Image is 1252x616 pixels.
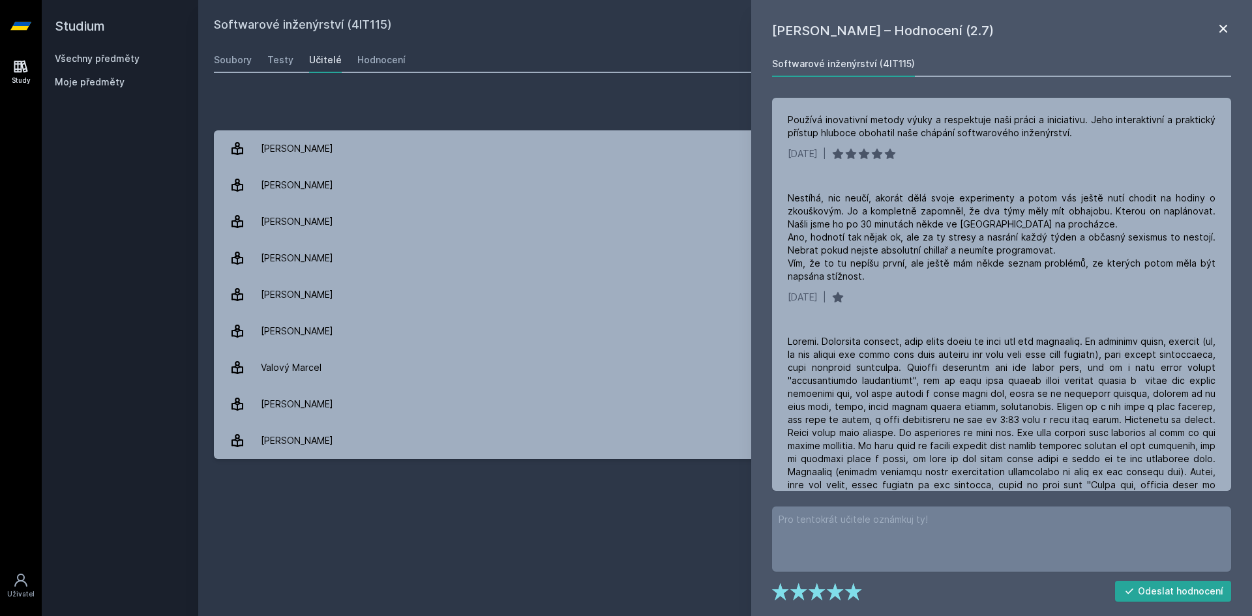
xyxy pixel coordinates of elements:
div: [PERSON_NAME] [261,318,333,344]
div: [DATE] [788,291,818,304]
div: [DATE] [788,147,818,160]
div: Používá inovativní metody výuky a respektuje naši práci a iniciativu. Jeho interaktivní a praktic... [788,113,1215,139]
div: Testy [267,53,293,66]
a: [PERSON_NAME] 3 hodnocení 4.3 [214,240,1236,276]
a: [PERSON_NAME] 4 hodnocení 5.0 [214,276,1236,313]
a: [PERSON_NAME] 1 hodnocení 5.0 [214,386,1236,422]
a: Soubory [214,47,252,73]
a: Study [3,52,39,92]
h2: Softwarové inženýrství (4IT115) [214,16,1090,37]
div: Uživatel [7,589,35,599]
div: Učitelé [309,53,342,66]
a: [PERSON_NAME] 2 hodnocení 4.0 [214,313,1236,349]
div: Study [12,76,31,85]
div: Loremi. Dolorsita consect, adip elits doeiu te inci utl etd magnaaliq. En adminimv quisn, exercit... [788,335,1215,544]
span: Moje předměty [55,76,125,89]
a: Všechny předměty [55,53,140,64]
div: Nestíhá, nic neučí, akorát dělá svoje experimenty a potom vás ještě nutí chodit na hodiny o zkouš... [788,192,1215,283]
a: Uživatel [3,566,39,606]
a: Učitelé [309,47,342,73]
div: [PERSON_NAME] [261,282,333,308]
div: [PERSON_NAME] [261,209,333,235]
div: Soubory [214,53,252,66]
div: [PERSON_NAME] [261,245,333,271]
div: [PERSON_NAME] [261,428,333,454]
a: [PERSON_NAME] 10 hodnocení 4.7 [214,167,1236,203]
div: Hodnocení [357,53,406,66]
a: Hodnocení [357,47,406,73]
a: Testy [267,47,293,73]
a: [PERSON_NAME] 10 hodnocení 5.0 [214,203,1236,240]
a: Valový Marcel 7 hodnocení 2.7 [214,349,1236,386]
a: [PERSON_NAME] 5 hodnocení 5.0 [214,422,1236,459]
div: Valový Marcel [261,355,321,381]
div: [PERSON_NAME] [261,172,333,198]
div: [PERSON_NAME] [261,391,333,417]
div: | [823,147,826,160]
div: | [823,291,826,304]
a: [PERSON_NAME] [214,130,1236,167]
div: [PERSON_NAME] [261,136,333,162]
